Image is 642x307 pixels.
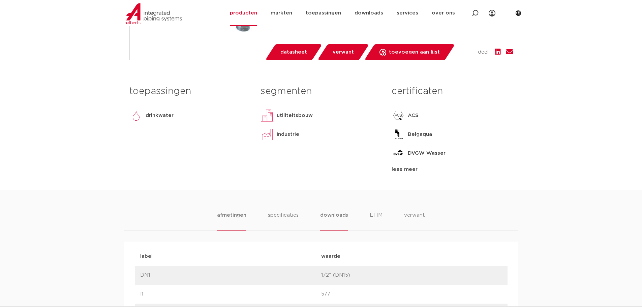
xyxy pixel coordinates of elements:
h3: certificaten [392,85,513,98]
li: downloads [320,211,348,231]
span: deel: [478,48,489,56]
img: DVGW Wasser [392,147,405,160]
img: utiliteitsbouw [261,109,274,122]
span: datasheet [280,47,307,58]
p: DVGW Wasser [408,149,446,157]
p: l1 [140,290,321,298]
p: industrie [277,130,299,139]
img: ACS [392,109,405,122]
li: specificaties [268,211,299,231]
img: industrie [261,128,274,141]
p: utiliteitsbouw [277,112,313,120]
span: verwant [333,47,354,58]
a: verwant [317,44,369,60]
li: ETIM [370,211,383,231]
p: label [140,252,321,260]
p: drinkwater [146,112,174,120]
p: DN1 [140,271,321,279]
h3: segmenten [261,85,381,98]
p: 577 [321,290,502,298]
li: afmetingen [217,211,246,231]
p: Belgaqua [408,130,432,139]
div: lees meer [392,165,513,174]
p: waarde [321,252,502,260]
h3: toepassingen [129,85,250,98]
a: datasheet [265,44,322,60]
img: drinkwater [129,109,143,122]
p: 1/2" (DN15) [321,271,502,279]
p: ACS [408,112,419,120]
li: verwant [404,211,425,231]
img: Belgaqua [392,128,405,141]
span: toevoegen aan lijst [389,47,440,58]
